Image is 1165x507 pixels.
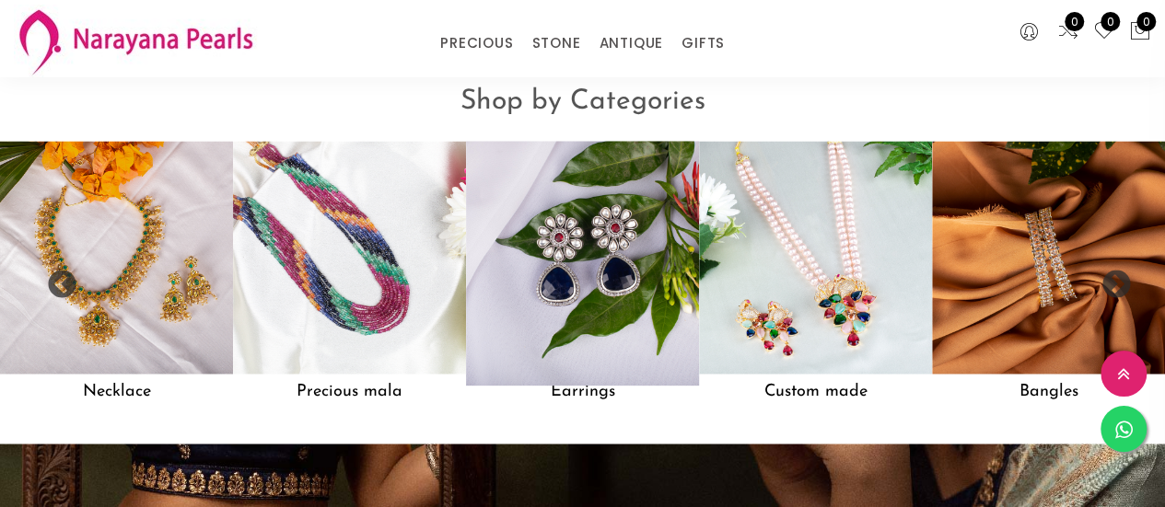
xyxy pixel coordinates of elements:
img: Custom made [699,141,932,374]
a: 0 [1093,20,1115,44]
a: 0 [1057,20,1079,44]
span: 0 [1065,12,1084,31]
button: Previous [46,270,64,288]
img: Earrings [454,130,710,386]
button: Next [1101,270,1119,288]
h5: Earrings [466,374,699,409]
span: 0 [1101,12,1120,31]
img: Bangles [932,141,1165,374]
img: Precious mala [233,141,466,374]
a: ANTIQUE [599,29,663,57]
button: 0 [1129,20,1151,44]
a: GIFTS [682,29,725,57]
h5: Custom made [699,374,932,409]
a: PRECIOUS [440,29,513,57]
h5: Bangles [932,374,1165,409]
span: 0 [1136,12,1156,31]
h5: Precious mala [233,374,466,409]
a: STONE [531,29,580,57]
